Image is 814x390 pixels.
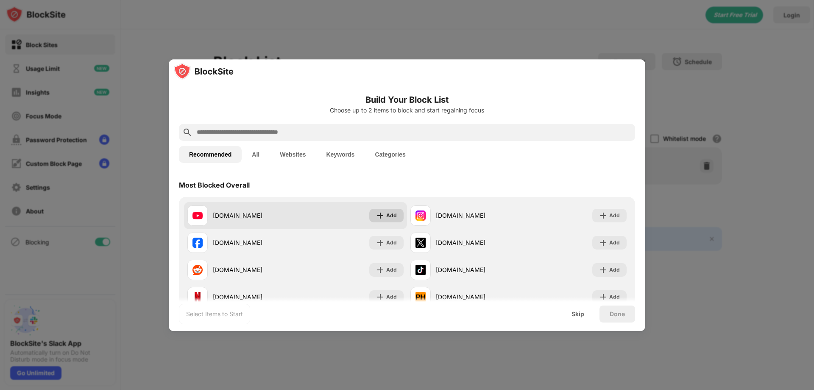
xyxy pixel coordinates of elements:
[179,107,635,114] div: Choose up to 2 items to block and start regaining focus
[436,211,519,220] div: [DOMAIN_NAME]
[386,293,397,301] div: Add
[436,238,519,247] div: [DOMAIN_NAME]
[179,181,250,189] div: Most Blocked Overall
[609,238,620,247] div: Add
[186,310,243,318] div: Select Items to Start
[436,292,519,301] div: [DOMAIN_NAME]
[415,210,426,221] img: favicons
[182,127,192,137] img: search.svg
[179,93,635,106] h6: Build Your Block List
[179,146,242,163] button: Recommended
[436,265,519,274] div: [DOMAIN_NAME]
[213,292,295,301] div: [DOMAIN_NAME]
[415,238,426,248] img: favicons
[270,146,316,163] button: Websites
[174,63,234,80] img: logo-blocksite.svg
[365,146,415,163] button: Categories
[609,293,620,301] div: Add
[386,211,397,220] div: Add
[609,211,620,220] div: Add
[386,266,397,274] div: Add
[242,146,270,163] button: All
[213,238,295,247] div: [DOMAIN_NAME]
[386,238,397,247] div: Add
[192,210,203,221] img: favicons
[316,146,365,163] button: Keywords
[415,265,426,275] img: favicons
[610,311,625,317] div: Done
[609,266,620,274] div: Add
[192,265,203,275] img: favicons
[192,292,203,302] img: favicons
[213,265,295,274] div: [DOMAIN_NAME]
[415,292,426,302] img: favicons
[192,238,203,248] img: favicons
[213,211,295,220] div: [DOMAIN_NAME]
[571,311,584,317] div: Skip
